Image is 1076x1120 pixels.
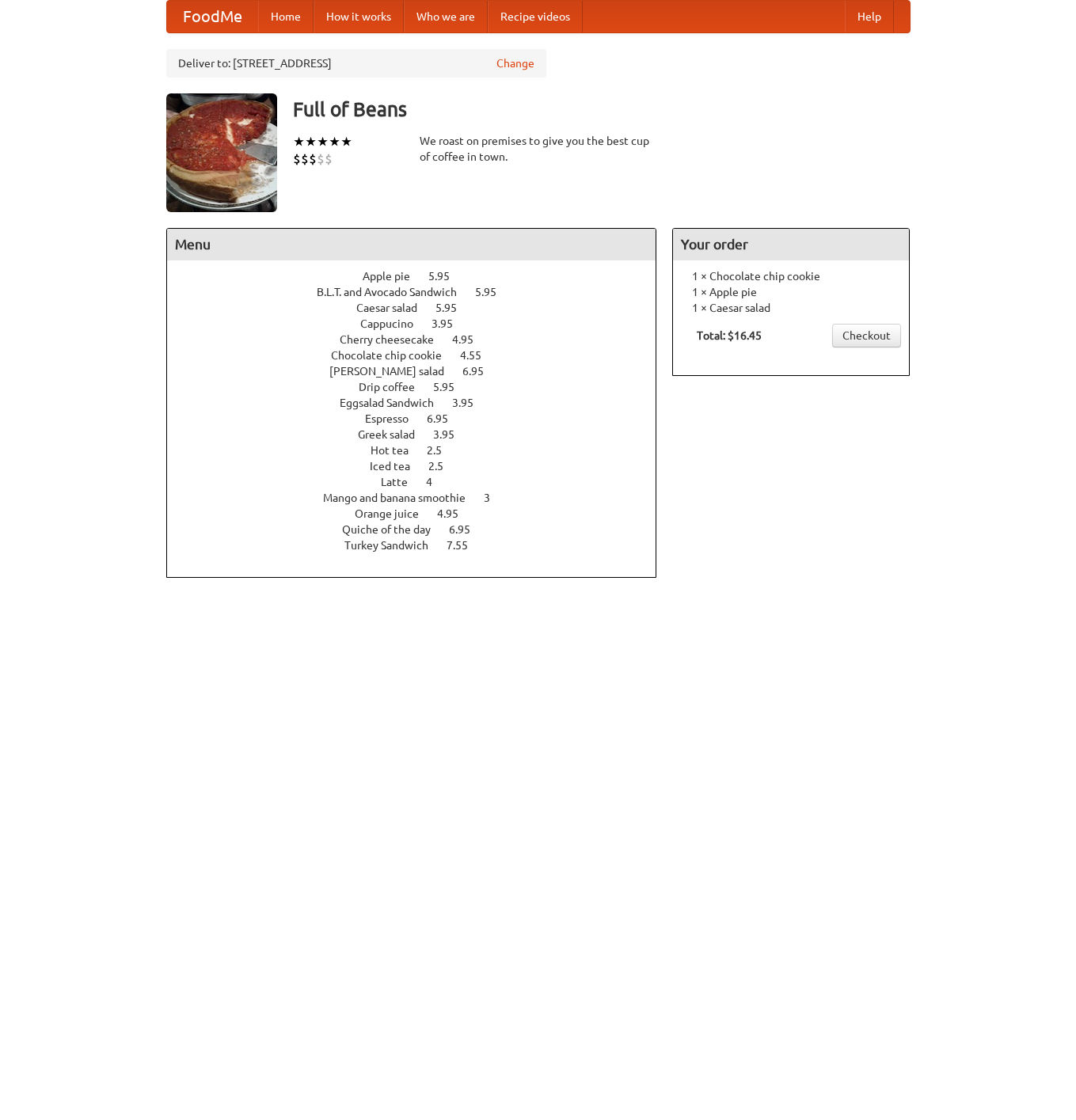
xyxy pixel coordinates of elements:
[356,302,433,314] span: Caesar salad
[681,284,901,300] li: 1 × Apple pie
[681,300,901,316] li: 1 × Caesar salad
[356,302,486,314] a: Caesar salad 5.95
[329,133,340,150] li: ★
[427,444,458,457] span: 2.5
[358,428,431,441] span: Greek salad
[329,365,513,378] a: [PERSON_NAME] salad 6.95
[381,476,462,488] a: Latte 4
[370,460,426,473] span: Iced tea
[365,412,424,425] span: Espresso
[437,507,474,520] span: 4.95
[428,270,466,283] span: 5.95
[323,492,481,504] span: Mango and banana smoothie
[317,286,526,298] a: B.L.T. and Avocado Sandwich 5.95
[323,492,519,504] a: Mango and banana smoothie 3
[340,333,503,346] a: Cherry cheesecake 4.95
[673,229,909,260] h4: Your order
[258,1,314,32] a: Home
[293,133,305,150] li: ★
[404,1,488,32] a: Who we are
[435,302,473,314] span: 5.95
[166,93,277,212] img: angular.jpg
[371,444,424,457] span: Hot tea
[428,460,459,473] span: 2.5
[340,333,450,346] span: Cherry cheesecake
[317,286,473,298] span: B.L.T. and Avocado Sandwich
[293,150,301,168] li: $
[365,412,477,425] a: Espresso 6.95
[420,133,657,165] div: We roast on premises to give you the best cup of coffee in town.
[355,507,488,520] a: Orange juice 4.95
[355,507,435,520] span: Orange juice
[342,523,447,536] span: Quiche of the day
[363,270,479,283] a: Apple pie 5.95
[433,428,470,441] span: 3.95
[681,268,901,284] li: 1 × Chocolate chip cookie
[496,55,534,71] a: Change
[331,349,458,362] span: Chocolate chip cookie
[360,317,482,330] a: Cappucino 3.95
[293,93,911,125] h3: Full of Beans
[358,428,484,441] a: Greek salad 3.95
[452,333,489,346] span: 4.95
[359,381,431,393] span: Drip coffee
[359,381,484,393] a: Drip coffee 5.95
[475,286,512,298] span: 5.95
[344,539,497,552] a: Turkey Sandwich 7.55
[331,349,511,362] a: Chocolate chip cookie 4.55
[433,381,470,393] span: 5.95
[305,133,317,150] li: ★
[488,1,583,32] a: Recipe videos
[426,476,448,488] span: 4
[340,133,352,150] li: ★
[344,539,444,552] span: Turkey Sandwich
[340,397,503,409] a: Eggsalad Sandwich 3.95
[167,1,258,32] a: FoodMe
[314,1,404,32] a: How it works
[309,150,317,168] li: $
[360,317,429,330] span: Cappucino
[462,365,500,378] span: 6.95
[845,1,894,32] a: Help
[166,49,546,78] div: Deliver to: [STREET_ADDRESS]
[452,397,489,409] span: 3.95
[381,476,424,488] span: Latte
[363,270,426,283] span: Apple pie
[342,523,500,536] a: Quiche of the day 6.95
[167,229,656,260] h4: Menu
[329,365,460,378] span: [PERSON_NAME] salad
[697,329,762,342] b: Total: $16.45
[371,444,471,457] a: Hot tea 2.5
[317,133,329,150] li: ★
[447,539,484,552] span: 7.55
[832,324,901,347] a: Checkout
[340,397,450,409] span: Eggsalad Sandwich
[484,492,506,504] span: 3
[449,523,486,536] span: 6.95
[427,412,464,425] span: 6.95
[460,349,497,362] span: 4.55
[325,150,333,168] li: $
[370,460,473,473] a: Iced tea 2.5
[432,317,469,330] span: 3.95
[317,150,325,168] li: $
[301,150,309,168] li: $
